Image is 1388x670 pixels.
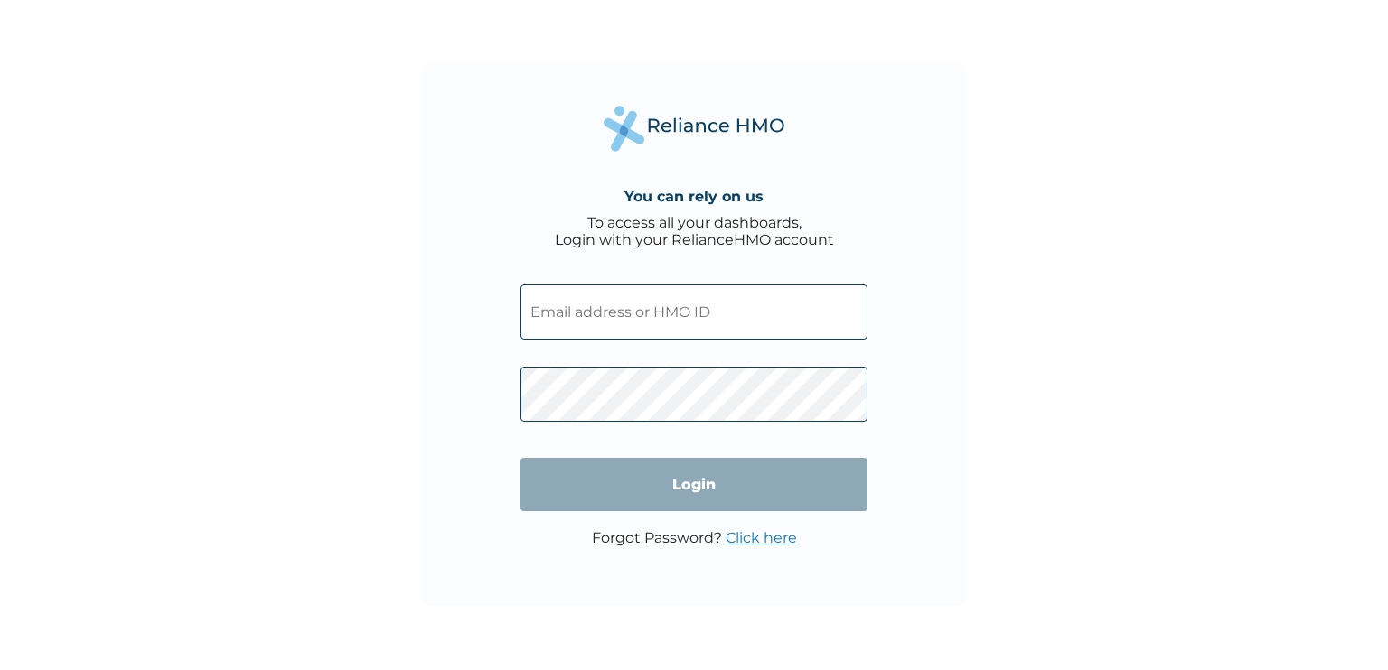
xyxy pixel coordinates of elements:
input: Login [520,458,867,511]
h4: You can rely on us [624,188,764,205]
a: Click here [726,529,797,546]
input: Email address or HMO ID [520,284,867,340]
img: Reliance Health's Logo [604,106,784,152]
p: Forgot Password? [592,529,797,546]
div: To access all your dashboards, Login with your RelianceHMO account [555,214,834,248]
